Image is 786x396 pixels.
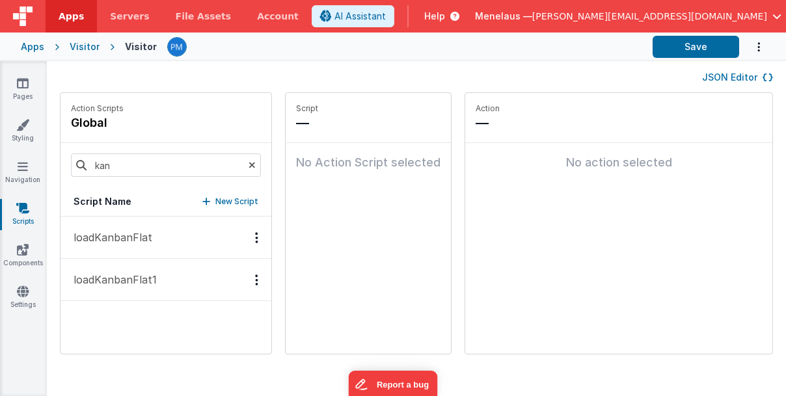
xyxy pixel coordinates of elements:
[61,259,271,301] button: loadKanbanFlat1
[215,195,258,208] p: New Script
[61,217,271,259] button: loadKanbanFlat
[653,36,739,58] button: Save
[334,10,386,23] span: AI Assistant
[71,114,124,132] h4: global
[702,71,773,84] button: JSON Editor
[296,114,440,132] p: —
[71,103,124,114] p: Action Scripts
[247,274,266,285] div: Options
[424,10,445,23] span: Help
[296,153,440,172] div: No Action Script selected
[74,195,131,208] h5: Script Name
[475,10,781,23] button: Menelaus — [PERSON_NAME][EMAIL_ADDRESS][DOMAIN_NAME]
[21,40,44,53] div: Apps
[70,40,100,53] div: Visitor
[739,34,765,60] button: Options
[168,38,186,56] img: a12ed5ba5769bda9d2665f51d2850528
[202,195,258,208] button: New Script
[66,272,157,287] p: loadKanbanFlat1
[476,153,762,172] div: No action selected
[66,230,152,245] p: loadKanbanFlat
[532,10,767,23] span: [PERSON_NAME][EMAIL_ADDRESS][DOMAIN_NAME]
[475,10,532,23] span: Menelaus —
[476,103,762,114] p: Action
[247,232,266,243] div: Options
[296,103,440,114] p: Script
[59,10,84,23] span: Apps
[176,10,232,23] span: File Assets
[312,5,394,27] button: AI Assistant
[110,10,149,23] span: Servers
[476,114,762,132] p: —
[125,40,157,53] div: Visitor
[71,153,261,177] input: Search scripts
